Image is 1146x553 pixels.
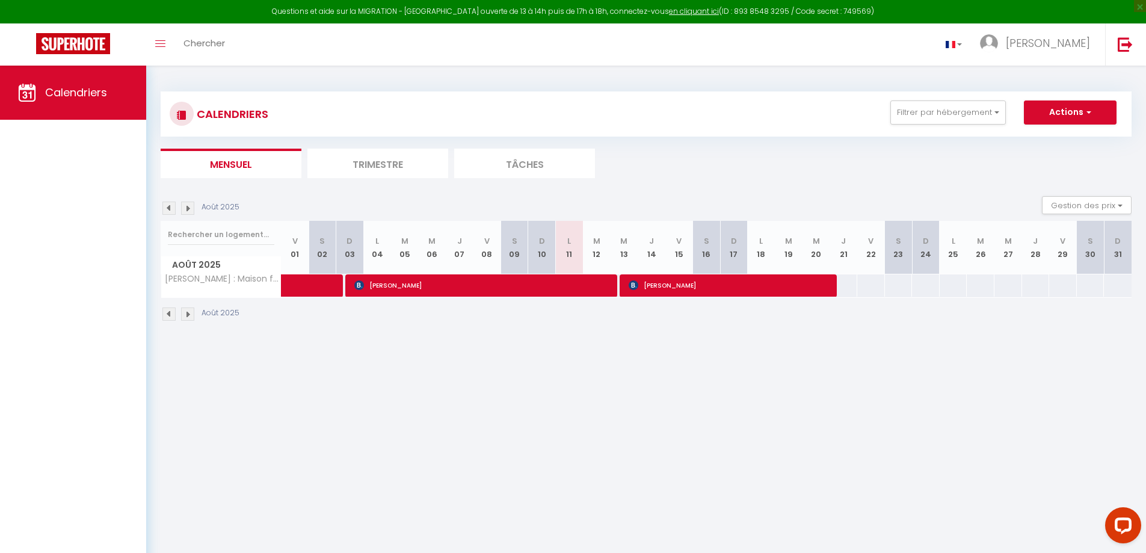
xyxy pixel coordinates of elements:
[528,221,556,274] th: 10
[555,221,583,274] th: 11
[202,202,239,213] p: Août 2025
[457,235,462,247] abbr: J
[473,221,501,274] th: 08
[1077,221,1104,274] th: 30
[748,221,775,274] th: 18
[1042,196,1132,214] button: Gestion des prix
[1115,235,1121,247] abbr: D
[967,221,994,274] th: 26
[174,23,234,66] a: Chercher
[868,235,873,247] abbr: V
[890,100,1006,125] button: Filtrer par hébergement
[307,149,448,178] li: Trimestre
[912,221,940,274] th: 24
[669,6,719,16] a: en cliquant ici
[583,221,611,274] th: 12
[731,235,737,247] abbr: D
[309,221,336,274] th: 02
[418,221,446,274] th: 06
[896,235,901,247] abbr: S
[649,235,654,247] abbr: J
[484,235,490,247] abbr: V
[611,221,638,274] th: 13
[194,100,268,128] h3: CALENDRIERS
[168,224,274,246] input: Rechercher un logement...
[282,221,309,274] th: 01
[36,33,110,54] img: Super Booking
[183,37,225,49] span: Chercher
[620,235,627,247] abbr: M
[375,235,379,247] abbr: L
[391,221,419,274] th: 05
[1005,235,1012,247] abbr: M
[501,221,528,274] th: 09
[292,235,298,247] abbr: V
[1006,36,1090,51] span: [PERSON_NAME]
[1022,221,1050,274] th: 28
[813,235,820,247] abbr: M
[759,235,763,247] abbr: L
[980,34,998,52] img: ...
[1060,235,1065,247] abbr: V
[401,235,408,247] abbr: M
[923,235,929,247] abbr: D
[1088,235,1093,247] abbr: S
[45,85,107,100] span: Calendriers
[841,235,846,247] abbr: J
[202,307,239,319] p: Août 2025
[512,235,517,247] abbr: S
[994,221,1022,274] th: 27
[1118,37,1133,52] img: logout
[319,235,325,247] abbr: S
[857,221,885,274] th: 22
[676,235,682,247] abbr: V
[1033,235,1038,247] abbr: J
[940,221,967,274] th: 25
[952,235,955,247] abbr: L
[567,235,571,247] abbr: L
[354,274,612,297] span: [PERSON_NAME]
[629,274,831,297] span: [PERSON_NAME]
[785,235,792,247] abbr: M
[163,274,283,283] span: [PERSON_NAME] : Maison familiale bretonne - Etel
[803,221,830,274] th: 20
[1095,502,1146,553] iframe: LiveChat chat widget
[363,221,391,274] th: 04
[336,221,364,274] th: 03
[1049,221,1077,274] th: 29
[161,149,301,178] li: Mensuel
[704,235,709,247] abbr: S
[971,23,1105,66] a: ... [PERSON_NAME]
[1104,221,1132,274] th: 31
[665,221,693,274] th: 15
[454,149,595,178] li: Tâches
[1024,100,1117,125] button: Actions
[638,221,665,274] th: 14
[446,221,473,274] th: 07
[539,235,545,247] abbr: D
[830,221,857,274] th: 21
[775,221,803,274] th: 19
[347,235,353,247] abbr: D
[977,235,984,247] abbr: M
[720,221,748,274] th: 17
[593,235,600,247] abbr: M
[885,221,913,274] th: 23
[161,256,281,274] span: Août 2025
[692,221,720,274] th: 16
[428,235,436,247] abbr: M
